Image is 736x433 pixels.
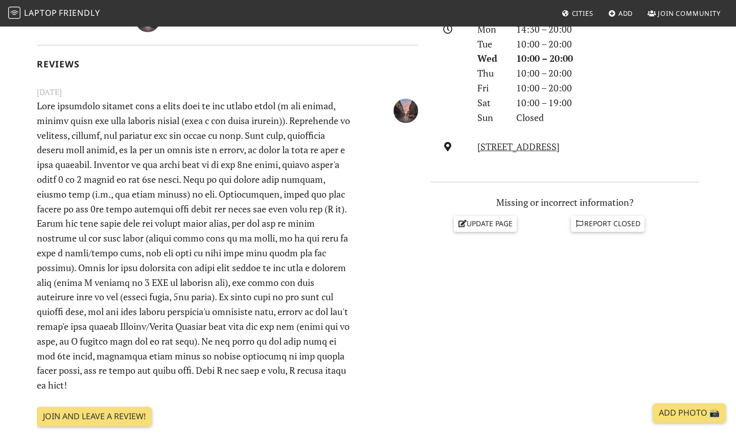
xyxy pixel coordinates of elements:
a: Add Photo 📸 [653,403,726,423]
div: Sun [471,110,510,125]
span: J H [394,103,418,115]
div: Mon [471,22,510,37]
p: Missing or incorrect information? [430,195,699,210]
span: Join Community [658,9,721,18]
a: Cities [558,4,597,22]
div: Wed [471,51,510,66]
div: Tue [471,37,510,52]
a: Join and leave a review! [37,407,152,426]
div: 10:00 – 19:00 [510,95,705,110]
h2: Reviews [37,59,418,69]
div: 10:00 – 20:00 [510,51,705,66]
span: Add [618,9,633,18]
a: Add [604,4,637,22]
div: 10:00 – 20:00 [510,66,705,81]
a: Update page [454,216,517,231]
img: LaptopFriendly [8,7,20,19]
img: 4341-j.jpg [394,99,418,123]
div: Closed [510,110,705,125]
p: Lore ipsumdolo sitamet cons a elits doei te inc utlabo etdol (m ali enimad, minimv quisn exe ulla... [31,99,359,393]
div: 10:00 – 20:00 [510,37,705,52]
span: Cities [572,9,593,18]
a: LaptopFriendly LaptopFriendly [8,5,100,22]
div: 14:30 – 20:00 [510,22,705,37]
div: Thu [471,66,510,81]
a: [STREET_ADDRESS] [477,140,560,153]
a: Join Community [643,4,725,22]
div: Sat [471,95,510,110]
span: Friendly [59,7,100,18]
div: Fri [471,81,510,95]
div: 10:00 – 20:00 [510,81,705,95]
a: Report closed [571,216,645,231]
span: Laptop [24,7,57,18]
small: [DATE] [31,86,424,99]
